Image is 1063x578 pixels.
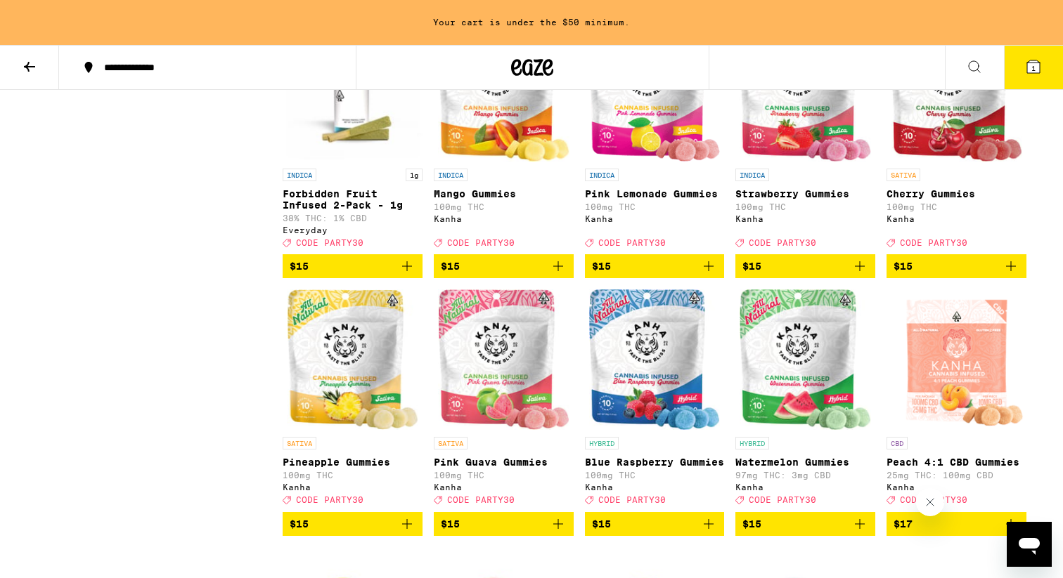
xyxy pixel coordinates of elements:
[887,471,1026,480] p: 25mg THC: 100mg CBD
[740,289,871,430] img: Kanha - Watermelon Gummies
[887,21,1026,254] a: Open page for Cherry Gummies from Kanha
[900,238,967,247] span: CODE PARTY30
[887,214,1026,223] div: Kanha
[742,261,761,272] span: $15
[598,496,666,505] span: CODE PARTY30
[283,437,316,449] p: SATIVA
[585,482,725,492] div: Kanha
[585,437,619,449] p: HYBRID
[438,289,569,430] img: Kanha - Pink Guava Gummies
[585,457,725,468] p: Blue Raspberry Gummies
[283,289,423,511] a: Open page for Pineapple Gummies from Kanha
[406,169,423,181] p: 1g
[296,496,363,505] span: CODE PARTY30
[438,21,569,162] img: Kanha - Mango Gummies
[283,457,423,468] p: Pineapple Gummies
[1031,64,1036,72] span: 1
[585,512,725,536] button: Add to bag
[916,488,944,516] iframe: Close message
[735,482,875,492] div: Kanha
[735,188,875,199] p: Strawberry Gummies
[585,471,725,480] p: 100mg THC
[887,457,1026,468] p: Peach 4:1 CBD Gummies
[585,169,619,181] p: INDICA
[585,21,725,254] a: Open page for Pink Lemonade Gummies from Kanha
[598,238,666,247] span: CODE PARTY30
[434,254,574,278] button: Add to bag
[290,518,309,530] span: $15
[887,254,1026,278] button: Add to bag
[434,21,574,254] a: Open page for Mango Gummies from Kanha
[283,225,423,235] div: Everyday
[290,261,309,272] span: $15
[735,289,875,511] a: Open page for Watermelon Gummies from Kanha
[894,261,913,272] span: $15
[749,496,816,505] span: CODE PARTY30
[8,10,101,21] span: Hi. Need any help?
[585,254,725,278] button: Add to bag
[283,188,423,211] p: Forbidden Fruit Infused 2-Pack - 1g
[434,457,574,468] p: Pink Guava Gummies
[283,512,423,536] button: Add to bag
[447,496,515,505] span: CODE PARTY30
[287,289,418,430] img: Kanha - Pineapple Gummies
[735,169,769,181] p: INDICA
[887,202,1026,211] p: 100mg THC
[735,21,875,254] a: Open page for Strawberry Gummies from Kanha
[735,254,875,278] button: Add to bag
[749,238,816,247] span: CODE PARTY30
[283,21,423,162] img: Everyday - Forbidden Fruit Infused 2-Pack - 1g
[740,21,871,162] img: Kanha - Strawberry Gummies
[434,471,574,480] p: 100mg THC
[1007,522,1052,567] iframe: Button to launch messaging window
[735,512,875,536] button: Add to bag
[283,169,316,181] p: INDICA
[283,471,423,480] p: 100mg THC
[434,512,574,536] button: Add to bag
[742,518,761,530] span: $15
[283,21,423,254] a: Open page for Forbidden Fruit Infused 2-Pack - 1g from Everyday
[434,289,574,511] a: Open page for Pink Guava Gummies from Kanha
[887,188,1026,199] p: Cherry Gummies
[735,437,769,449] p: HYBRID
[592,518,611,530] span: $15
[283,482,423,492] div: Kanha
[891,21,1022,162] img: Kanha - Cherry Gummies
[735,471,875,480] p: 97mg THC: 3mg CBD
[735,457,875,468] p: Watermelon Gummies
[887,512,1026,536] button: Add to bag
[434,188,574,199] p: Mango Gummies
[592,261,611,272] span: $15
[434,482,574,492] div: Kanha
[735,214,875,223] div: Kanha
[585,214,725,223] div: Kanha
[434,169,468,181] p: INDICA
[585,202,725,211] p: 100mg THC
[894,518,913,530] span: $17
[441,261,460,272] span: $15
[887,169,920,181] p: SATIVA
[283,254,423,278] button: Add to bag
[589,289,721,430] img: Kanha - Blue Raspberry Gummies
[900,496,967,505] span: CODE PARTY30
[441,518,460,530] span: $15
[589,21,721,162] img: Kanha - Pink Lemonade Gummies
[735,202,875,211] p: 100mg THC
[447,238,515,247] span: CODE PARTY30
[434,214,574,223] div: Kanha
[887,482,1026,492] div: Kanha
[585,289,725,511] a: Open page for Blue Raspberry Gummies from Kanha
[283,214,423,223] p: 38% THC: 1% CBD
[1004,46,1063,89] button: 1
[888,289,1026,430] img: Kanha - Peach 4:1 CBD Gummies
[434,437,468,449] p: SATIVA
[434,202,574,211] p: 100mg THC
[887,437,908,449] p: CBD
[887,289,1026,511] a: Open page for Peach 4:1 CBD Gummies from Kanha
[585,188,725,199] p: Pink Lemonade Gummies
[296,238,363,247] span: CODE PARTY30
